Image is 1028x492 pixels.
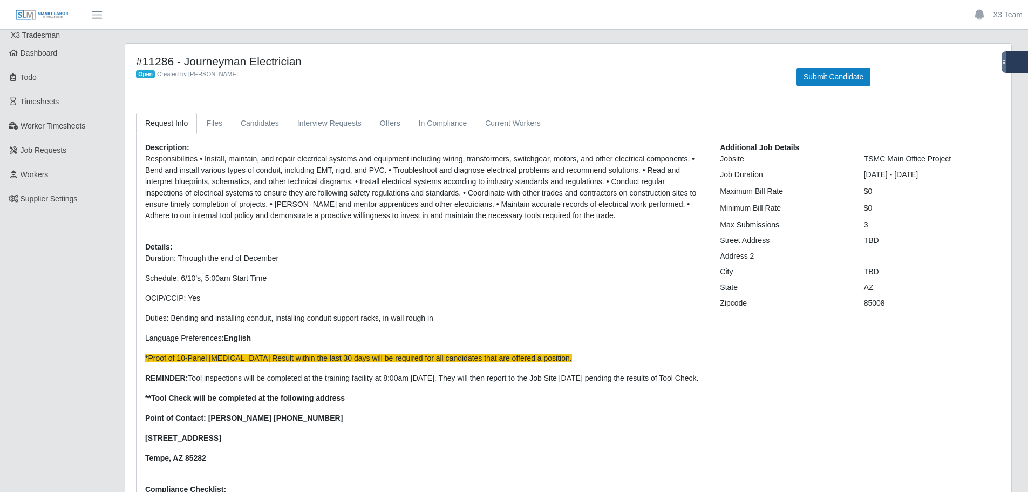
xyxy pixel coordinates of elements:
div: TSMC Main Office Project [856,153,999,165]
div: $0 [856,186,999,197]
div: 85008 [856,298,999,309]
div: AZ [856,282,999,293]
div: Jobsite [712,153,855,165]
div: City [712,266,855,278]
strong: Tempe, AZ 85282 [145,454,206,462]
span: Workers [21,170,49,179]
span: *Proof of 10-Panel [MEDICAL_DATA] Result within the last 30 days will be required for all candida... [145,354,572,362]
strong: REMINDER: [145,374,188,382]
b: Additional Job Details [720,143,799,152]
a: Current Workers [476,113,549,134]
button: Submit Candidate [796,68,870,86]
p: Duties: B [145,313,704,324]
span: Timesheets [21,97,59,106]
img: SLM Logo [15,9,69,21]
a: Candidates [232,113,288,134]
strong: [STREET_ADDRESS] [145,434,221,442]
div: Maximum Bill Rate [712,186,855,197]
a: Interview Requests [288,113,371,134]
span: Open [136,70,155,79]
div: Address 2 [712,251,855,262]
div: Job Duration [712,169,855,180]
p: Tool inspections will be completed at the training facility at 8:00am [DATE]. They will then repo... [145,373,704,384]
span: Worker Timesheets [21,122,85,130]
span: Job Requests [21,146,67,154]
p: Schedule: 6/10's, 5:00am Start Time [145,273,704,284]
a: Files [197,113,232,134]
span: Created by [PERSON_NAME] [157,71,238,77]
h4: #11286 - Journeyman Electrician [136,55,780,68]
strong: **Tool Check will be completed at the following address [145,394,345,402]
p: Duration: Through the end of December [145,253,704,264]
span: X3 Tradesman [11,31,60,39]
strong: English [224,334,251,342]
span: ending and installing conduit, installing conduit support racks, in wall rough in [176,314,433,322]
div: TBD [856,266,999,278]
a: Offers [371,113,410,134]
div: State [712,282,855,293]
p: OCIP/CCIP: Yes [145,293,704,304]
div: TBD [856,235,999,246]
div: 3 [856,219,999,231]
p: Responsibilities • Install, maintain, and repair electrical systems and equipment including wirin... [145,153,704,221]
span: Supplier Settings [21,194,78,203]
p: Language Preferences: [145,333,704,344]
b: Details: [145,242,173,251]
div: $0 [856,203,999,214]
a: In Compliance [410,113,476,134]
div: Max Submissions [712,219,855,231]
span: Dashboard [21,49,58,57]
span: Todo [21,73,37,82]
div: [DATE] - [DATE] [856,169,999,180]
div: Minimum Bill Rate [712,203,855,214]
b: Description: [145,143,189,152]
strong: Point of Contact: [PERSON_NAME] [PHONE_NUMBER] [145,414,343,422]
div: Zipcode [712,298,855,309]
a: Request Info [136,113,197,134]
div: Street Address [712,235,855,246]
a: X3 Team [993,9,1023,21]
